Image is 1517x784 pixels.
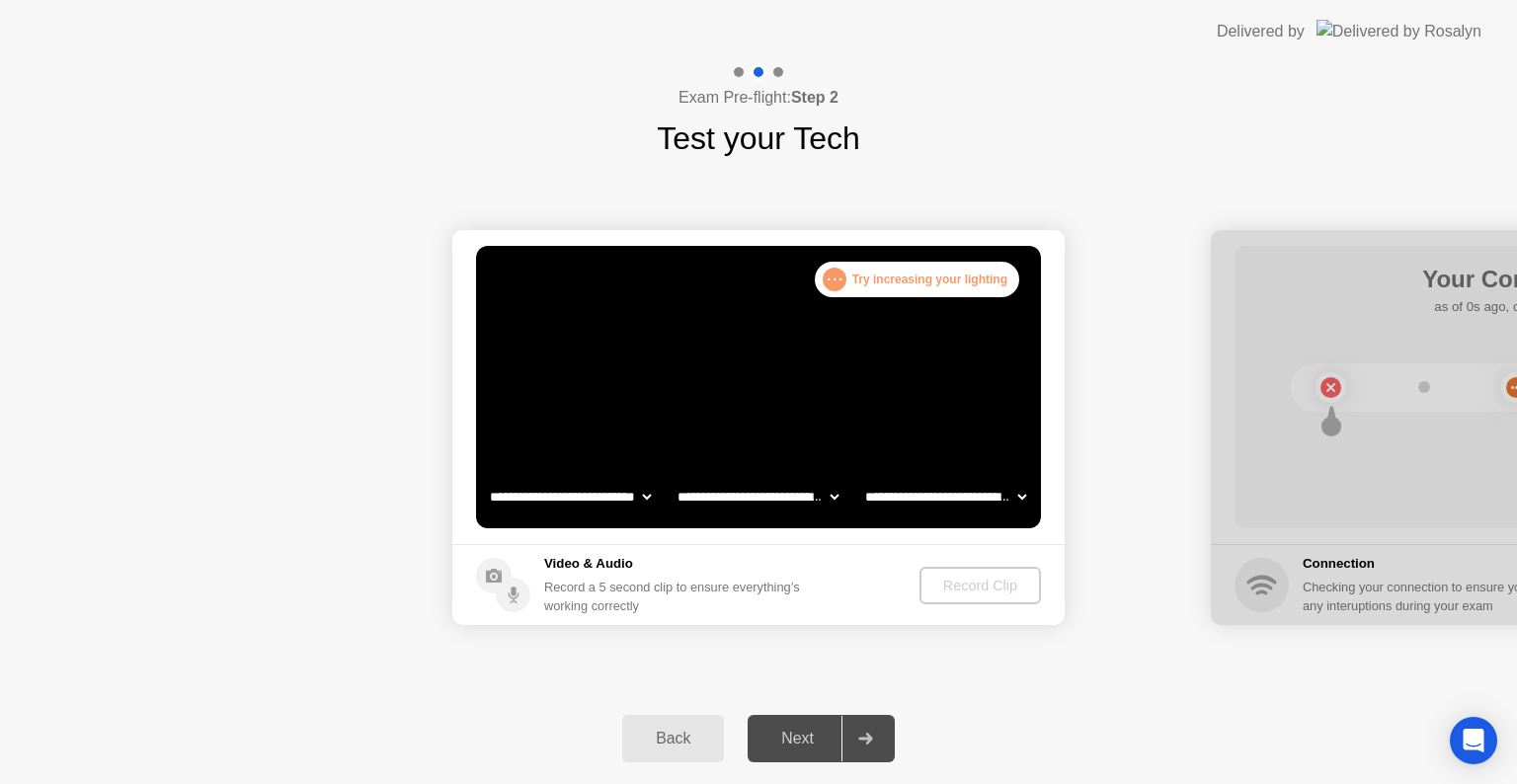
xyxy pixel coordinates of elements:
[791,89,838,106] b: Step 2
[628,730,718,747] div: Back
[1317,20,1481,42] img: Delivered by Rosalyn
[674,477,842,516] select: Available speakers
[622,715,724,762] button: Back
[1217,20,1305,43] div: Delivered by
[1450,717,1497,764] div: Open Intercom Messenger
[927,578,1033,593] div: Record Clip
[544,554,808,574] h5: Video & Audio
[486,477,655,516] select: Available cameras
[919,567,1041,604] button: Record Clip
[754,730,841,747] div: Next
[823,268,846,291] div: . . .
[861,477,1030,516] select: Available microphones
[748,715,895,762] button: Next
[657,115,860,162] h1: Test your Tech
[544,578,808,615] div: Record a 5 second clip to ensure everything’s working correctly
[815,262,1019,297] div: Try increasing your lighting
[679,86,838,110] h4: Exam Pre-flight:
